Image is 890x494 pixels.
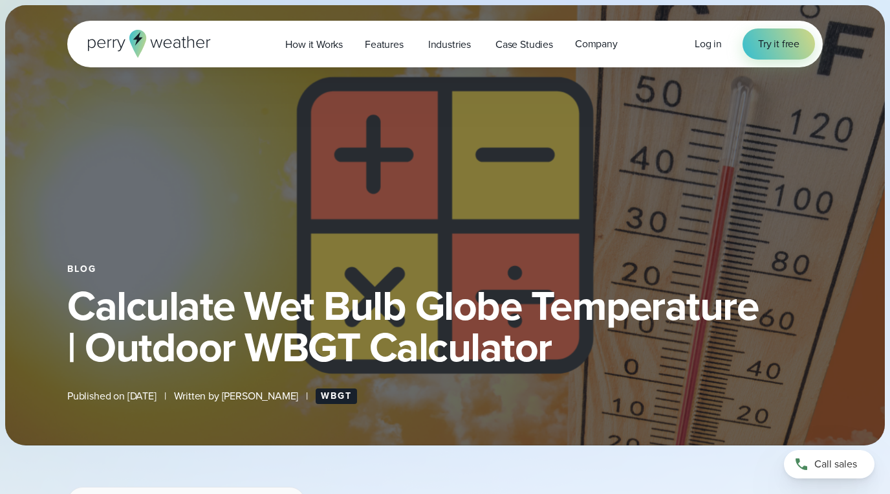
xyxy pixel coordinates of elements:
[67,264,823,275] div: Blog
[758,36,799,52] span: Try it free
[814,456,857,472] span: Call sales
[495,37,553,52] span: Case Studies
[428,37,471,52] span: Industries
[743,28,815,60] a: Try it free
[365,37,404,52] span: Features
[575,36,618,52] span: Company
[695,36,722,51] span: Log in
[164,388,166,404] span: |
[306,388,308,404] span: |
[174,388,299,404] span: Written by [PERSON_NAME]
[784,450,874,478] a: Call sales
[67,388,157,404] span: Published on [DATE]
[285,37,343,52] span: How it Works
[695,36,722,52] a: Log in
[67,285,823,368] h1: Calculate Wet Bulb Globe Temperature | Outdoor WBGT Calculator
[316,388,357,404] a: WBGT
[274,31,354,58] a: How it Works
[484,31,564,58] a: Case Studies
